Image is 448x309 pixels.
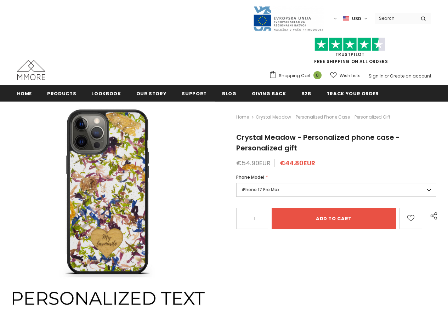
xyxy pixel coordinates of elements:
a: Blog [222,85,237,101]
label: iPhone 17 Pro Max [236,183,436,197]
a: Javni Razpis [253,15,324,21]
span: Blog [222,90,237,97]
a: Sign In [369,73,384,79]
a: Shopping Cart 0 [269,70,325,81]
a: Home [236,113,249,121]
span: Crystal Meadow - Personalized phone case - Personalized gift [256,113,390,121]
span: Shopping Cart [279,72,311,79]
span: €44.80EUR [280,159,315,167]
a: Trustpilot [335,51,365,57]
span: 0 [313,71,322,79]
input: Search Site [375,13,415,23]
a: Giving back [252,85,286,101]
img: MMORE Cases [17,60,45,80]
span: USD [352,15,361,22]
span: Products [47,90,76,97]
span: FREE SHIPPING ON ALL ORDERS [269,41,431,64]
a: Home [17,85,32,101]
span: Track your order [327,90,379,97]
img: USD [343,16,349,22]
input: Add to cart [272,208,396,229]
a: support [182,85,207,101]
span: support [182,90,207,97]
a: Our Story [136,85,167,101]
img: Trust Pilot Stars [314,38,385,51]
span: B2B [301,90,311,97]
a: Products [47,85,76,101]
span: Crystal Meadow - Personalized phone case - Personalized gift [236,132,400,153]
a: Create an account [390,73,431,79]
a: B2B [301,85,311,101]
a: Wish Lists [330,69,361,82]
span: Lookbook [91,90,121,97]
span: €54.90EUR [236,159,271,167]
span: Giving back [252,90,286,97]
a: Lookbook [91,85,121,101]
span: Home [17,90,32,97]
img: Javni Razpis [253,6,324,32]
span: Phone Model [236,174,264,180]
span: Our Story [136,90,167,97]
span: Wish Lists [340,72,361,79]
span: or [385,73,389,79]
a: Track your order [327,85,379,101]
